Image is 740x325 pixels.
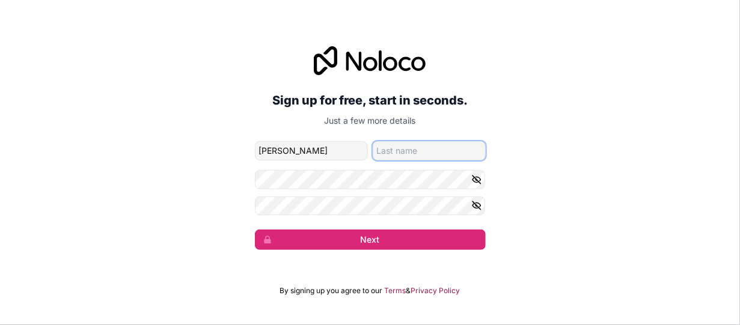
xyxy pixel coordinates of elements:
input: given-name [255,141,368,160]
button: Next [255,229,486,250]
span: By signing up you agree to our [280,286,383,296]
p: Just a few more details [255,115,486,127]
input: Confirm password [255,196,486,216]
h2: Sign up for free, start in seconds. [255,90,486,111]
a: Terms [385,286,406,296]
a: Privacy Policy [411,286,460,296]
input: family-name [373,141,486,160]
input: Password [255,170,486,189]
span: & [406,286,411,296]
